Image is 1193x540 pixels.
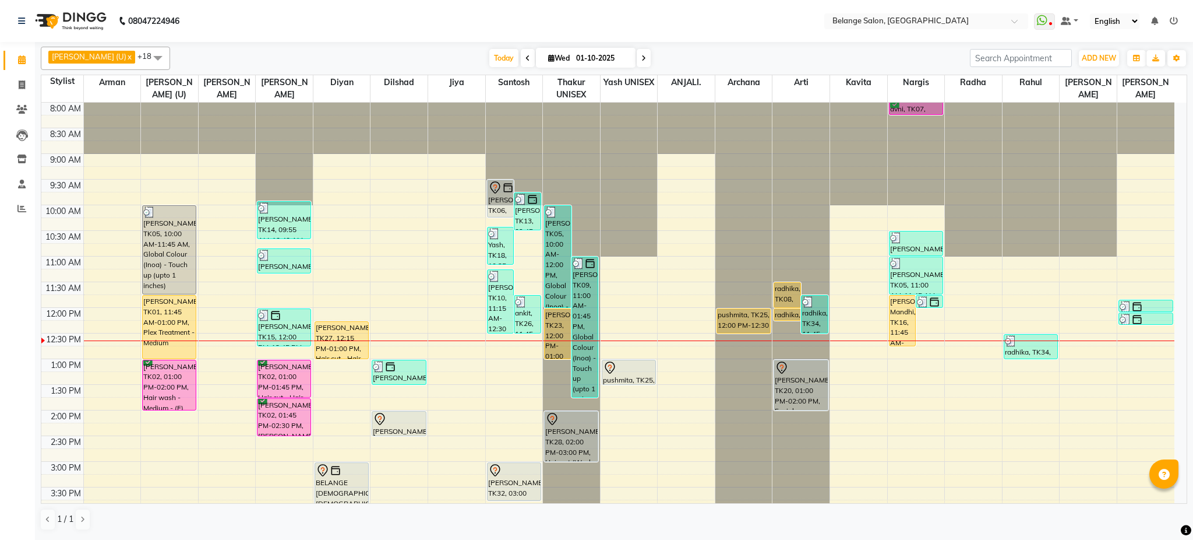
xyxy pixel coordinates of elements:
[428,75,485,90] span: Jiya
[48,103,83,115] div: 8:00 AM
[257,360,310,397] div: [PERSON_NAME], TK02, 01:00 PM-01:45 PM, Hair cut - Hair cut (M)
[489,49,518,67] span: Today
[141,75,198,102] span: [PERSON_NAME] (U)
[545,206,571,307] div: [PERSON_NAME], TK05, 10:00 AM-12:00 PM, Global Colour (Inoa) - Touch up (upto 1 inches) (₹1800)
[126,52,132,61] a: x
[43,257,83,269] div: 11:00 AM
[1119,300,1173,311] div: BELANGE [DEMOGRAPHIC_DATA] [DEMOGRAPHIC_DATA], TK30, 11:50 AM-12:05 PM, Threading - Any one (Eyeb...
[143,296,196,359] div: [PERSON_NAME], TK01, 11:45 AM-01:00 PM, Plex Treatment - Medium
[256,75,313,102] span: [PERSON_NAME]
[1082,54,1116,62] span: ADD NEW
[57,513,73,525] span: 1 / 1
[601,75,658,90] span: Yash UNISEX
[486,75,543,90] span: Santosh
[545,309,571,359] div: [PERSON_NAME], TK23, 12:00 PM-01:00 PM, Hair wash - Medium - (F)
[43,205,83,218] div: 10:00 AM
[888,75,945,90] span: Nargis
[48,488,83,500] div: 3:30 PM
[1004,335,1057,359] div: radhika, TK34, 12:30 PM-01:00 PM, Pedicure - Aroma (₹1100)
[916,296,943,307] div: BELANGE [DEMOGRAPHIC_DATA] [DEMOGRAPHIC_DATA], TK29, 11:45 AM-12:00 PM, Threading - Any one (Eyeb...
[602,360,655,384] div: pushmita, TK25, 01:00 PM-01:30 PM, Hair wash - Medium - (F)
[315,463,368,526] div: BELANGE [DEMOGRAPHIC_DATA] [DEMOGRAPHIC_DATA], TK04, 03:00 PM-04:15 PM, Hair wash - Short - (F)
[48,436,83,448] div: 2:30 PM
[48,359,83,371] div: 1:00 PM
[48,385,83,397] div: 1:30 PM
[572,257,598,397] div: [PERSON_NAME], TK09, 11:00 AM-01:45 PM, Global Colour (Inoa) - Touch up (upto 1 inches) (₹1800),H...
[143,206,196,294] div: [PERSON_NAME], TK05, 10:00 AM-11:45 AM, Global Colour (Inoa) - Touch up (upto 1 inches)
[774,309,800,320] div: radhika, TK08, 12:00 PM-12:15 PM, Threading - Any one (Eyebrow/Upperlip/lowerlip/chin)
[545,54,573,62] span: Wed
[830,75,887,90] span: Kavita
[774,360,827,410] div: [PERSON_NAME], TK20, 01:00 PM-02:00 PM, Facials - Whitening
[41,75,83,87] div: Stylist
[372,360,425,384] div: [PERSON_NAME], TK09, 01:00 PM-01:30 PM, Hair wash - Medium - (F) (₹500)
[514,193,541,230] div: [PERSON_NAME], TK13, 09:45 AM-10:30 AM, Hair cut - Hair cut (M) (₹400)
[372,412,425,436] div: [PERSON_NAME], TK19, 02:00 PM-02:30 PM, Hair wash - Medium - (F)
[514,296,541,333] div: ankit, TK26, 11:45 AM-12:30 PM, [PERSON_NAME] Styling (₹300)
[1060,75,1117,102] span: [PERSON_NAME]
[717,309,770,333] div: pushmita, TK25, 12:00 PM-12:30 PM, Head Massage - (Coconut/Almond) - F
[715,75,772,90] span: Archana
[658,75,715,90] span: ANJALI.
[257,202,310,239] div: [PERSON_NAME], TK14, 09:55 AM-10:40 AM, [PERSON_NAME] Styling (₹300)
[52,52,126,61] span: [PERSON_NAME] (U)
[1079,50,1119,66] button: ADD NEW
[890,103,943,114] div: avni, TK07, 07:30 AM-08:15 AM, Chocolate wax - Any One (Full Arms/Half legs/Half back/Half front/...
[1003,75,1060,90] span: Rahul
[1119,313,1173,324] div: BELANGE [DEMOGRAPHIC_DATA] [DEMOGRAPHIC_DATA], TK33, 12:05 PM-12:20 PM, Threading - Any one (Eyeb...
[30,5,110,37] img: logo
[315,322,368,359] div: [PERSON_NAME], TK27, 12:15 PM-01:00 PM, Hair cut - Hair cut (M)
[84,75,141,90] span: Arman
[945,75,1002,90] span: Radha
[48,154,83,166] div: 9:00 AM
[143,360,196,410] div: [PERSON_NAME], TK02, 01:00 PM-02:00 PM, Hair wash - Medium - (F)
[370,75,428,90] span: dilshad
[488,180,514,217] div: [PERSON_NAME], TK06, 09:30 AM-10:15 AM, Hair cut - Hair cut (M)
[488,270,514,333] div: [PERSON_NAME], TK10, 11:15 AM-12:30 PM, Hair cut - Hair cut (M),Innoa Hair colour - M (₹1500)
[257,249,310,273] div: [PERSON_NAME], TK21, 10:50 AM-11:20 AM, Hair wash - Medium - (F) (₹500)
[43,231,83,243] div: 10:30 AM
[970,49,1072,67] input: Search Appointment
[48,180,83,192] div: 9:30 AM
[1144,493,1181,528] iframe: chat widget
[488,463,541,500] div: [PERSON_NAME], TK32, 03:00 PM-03:45 PM, Hair cut - Hair cut (M)
[199,75,256,102] span: [PERSON_NAME]
[48,128,83,141] div: 8:30 AM
[44,308,83,320] div: 12:00 PM
[890,257,943,294] div: [PERSON_NAME], TK05, 11:00 AM-11:45 AM, Chocolate wax - Any One (Full Arms/Half legs/Half back/Ha...
[890,232,943,255] div: [PERSON_NAME], TK05, 10:30 AM-11:00 AM, Chocolate wax - Any One (Full Arms/Half legs/Half back/Ha...
[137,51,160,61] span: +18
[1117,75,1174,102] span: [PERSON_NAME]
[313,75,370,90] span: diyan
[257,399,310,436] div: [PERSON_NAME], TK02, 01:45 PM-02:30 PM, [PERSON_NAME] Styling
[48,411,83,423] div: 2:00 PM
[543,75,600,102] span: Thakur UNISEX
[545,412,598,461] div: [PERSON_NAME], TK28, 02:00 PM-03:00 PM, Hair cut (Wash + Blow dry)
[573,50,631,67] input: 2025-10-01
[802,296,828,333] div: radhika, TK34, 11:45 AM-12:30 PM, Underarms - Chocolate (₹300),Threading - Any one (Eyebrow/Upper...
[43,282,83,294] div: 11:30 AM
[257,309,310,346] div: [PERSON_NAME], TK15, 12:00 PM-12:45 PM, [PERSON_NAME] Styling (₹300)
[772,75,830,90] span: Arti
[48,462,83,474] div: 3:00 PM
[890,296,916,346] div: [PERSON_NAME] Mandhi, TK16, 11:45 AM-12:45 PM, Chocolate wax - Any One (Full Arms/Half legs/Half ...
[488,227,514,264] div: Yash, TK18, 10:25 AM-11:10 AM, Hair cut - Hair cut (M) (₹400)
[44,334,83,346] div: 12:30 PM
[128,5,179,37] b: 08047224946
[774,283,800,307] div: radhika, TK08, 11:30 AM-12:00 PM, Chocolate wax - Any One (Full Arms/Half legs/Half back/Half fro...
